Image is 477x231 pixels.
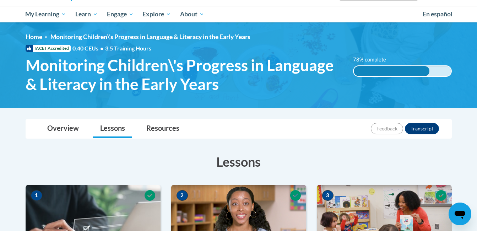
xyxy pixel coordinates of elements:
[26,33,42,41] a: Home
[100,45,103,52] span: •
[31,190,42,201] span: 1
[107,10,134,18] span: Engage
[105,45,151,52] span: 3.5 Training Hours
[142,10,171,18] span: Explore
[40,119,86,138] a: Overview
[75,10,98,18] span: Learn
[423,10,452,18] span: En español
[71,6,102,22] a: Learn
[26,153,452,171] h3: Lessons
[175,6,209,22] a: About
[322,190,334,201] span: 3
[353,56,394,64] label: 78% complete
[72,44,105,52] span: 0.40 CEUs
[177,190,188,201] span: 2
[371,123,403,134] button: Feedback
[102,6,138,22] a: Engage
[354,66,429,76] div: 78% complete
[138,6,175,22] a: Explore
[26,56,343,93] span: Monitoring Children\'s Progress in Language & Literacy in the Early Years
[26,45,71,52] span: IACET Accredited
[15,6,462,22] div: Main menu
[449,203,471,225] iframe: Button to launch messaging window
[93,119,132,138] a: Lessons
[21,6,71,22] a: My Learning
[50,33,250,41] span: Monitoring Children\'s Progress in Language & Literacy in the Early Years
[180,10,204,18] span: About
[25,10,66,18] span: My Learning
[405,123,439,134] button: Transcript
[139,119,186,138] a: Resources
[418,7,457,22] a: En español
